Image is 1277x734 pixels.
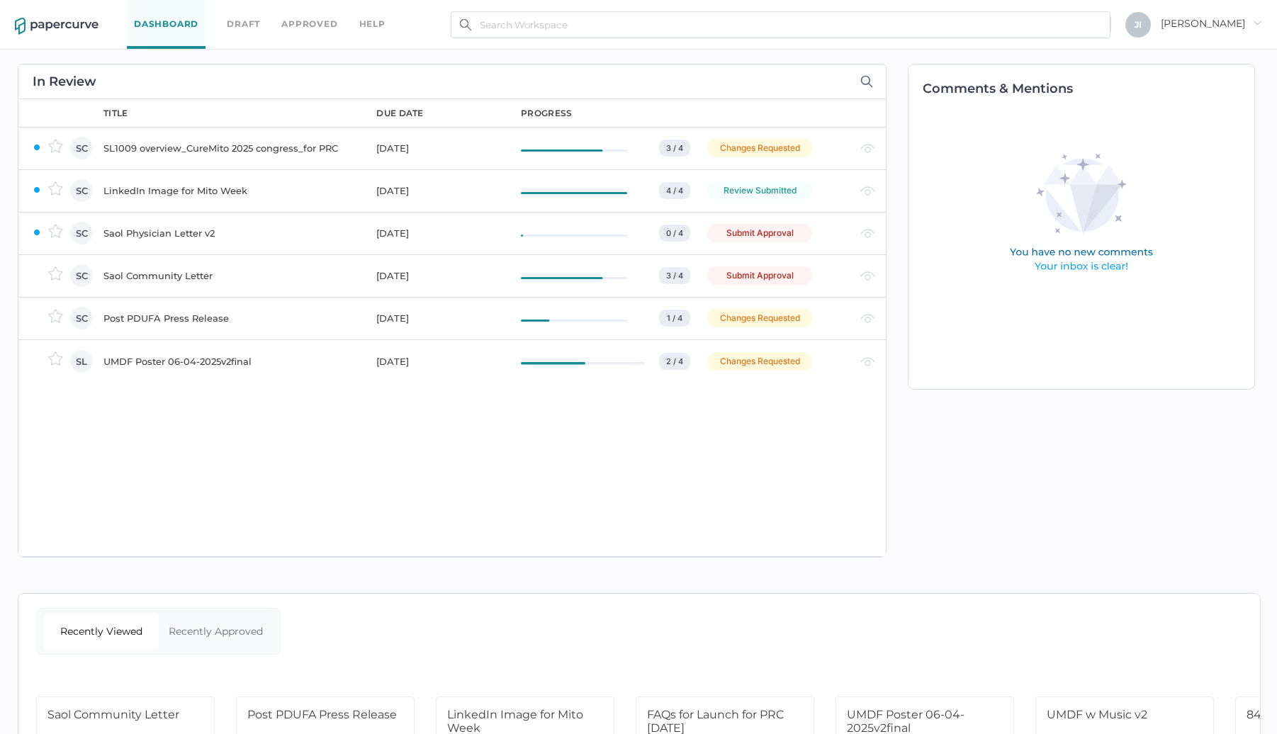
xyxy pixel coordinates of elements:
[70,350,93,373] div: SL
[376,182,504,199] div: [DATE]
[44,613,159,650] div: Recently Viewed
[103,140,359,157] div: SL1009 overview_CureMito 2025 congress_for PRC
[47,708,179,721] span: Saol Community Letter
[359,16,386,32] div: help
[70,264,93,287] div: SC
[521,107,572,120] div: progress
[48,309,63,323] img: star-inactive.70f2008a.svg
[70,222,93,244] div: SC
[70,307,93,329] div: SC
[860,314,875,323] img: eye-light-gray.b6d092a5.svg
[707,139,812,157] div: Changes Requested
[1161,17,1262,30] span: [PERSON_NAME]
[103,225,359,242] div: Saol Physician Letter v2
[281,16,337,32] a: Approved
[659,225,690,242] div: 0 / 4
[707,266,812,285] div: Submit Approval
[48,351,63,366] img: star-inactive.70f2008a.svg
[1252,18,1262,28] i: arrow_right
[860,271,875,281] img: eye-light-gray.b6d092a5.svg
[979,142,1183,285] img: comments-empty-state.0193fcf7.svg
[376,140,504,157] div: [DATE]
[860,75,873,88] img: search-icon-expand.c6106642.svg
[659,267,690,284] div: 3 / 4
[48,181,63,196] img: star-inactive.70f2008a.svg
[247,708,397,721] span: Post PDUFA Press Release
[860,186,875,196] img: eye-light-gray.b6d092a5.svg
[70,137,93,159] div: SC
[48,266,63,281] img: star-inactive.70f2008a.svg
[227,16,260,32] a: Draft
[376,267,504,284] div: [DATE]
[707,224,812,242] div: Submit Approval
[460,19,471,30] img: search.bf03fe8b.svg
[707,309,812,327] div: Changes Requested
[659,140,690,157] div: 3 / 4
[33,228,41,237] img: ZaPP2z7XVwAAAABJRU5ErkJggg==
[659,182,690,199] div: 4 / 4
[33,143,41,152] img: ZaPP2z7XVwAAAABJRU5ErkJggg==
[103,353,359,370] div: UMDF Poster 06-04-2025v2final
[923,82,1254,95] h2: Comments & Mentions
[1047,708,1147,721] span: UMDF w Music v2
[33,186,41,194] img: ZaPP2z7XVwAAAABJRU5ErkJggg==
[659,353,690,370] div: 2 / 4
[860,229,875,238] img: eye-light-gray.b6d092a5.svg
[376,225,504,242] div: [DATE]
[1135,19,1142,30] span: J I
[48,224,63,238] img: star-inactive.70f2008a.svg
[15,18,99,35] img: papercurve-logo-colour.7244d18c.svg
[860,357,875,366] img: eye-light-gray.b6d092a5.svg
[48,139,63,153] img: star-inactive.70f2008a.svg
[376,310,504,327] div: [DATE]
[376,107,423,120] div: due date
[659,310,690,327] div: 1 / 4
[376,353,504,370] div: [DATE]
[33,75,96,88] h2: In Review
[103,310,359,327] div: Post PDUFA Press Release
[860,144,875,153] img: eye-light-gray.b6d092a5.svg
[103,107,128,120] div: title
[159,613,274,650] div: Recently Approved
[70,179,93,202] div: SC
[707,352,812,371] div: Changes Requested
[451,11,1110,38] input: Search Workspace
[103,182,359,199] div: LinkedIn Image for Mito Week
[103,267,359,284] div: Saol Community Letter
[707,181,812,200] div: Review Submitted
